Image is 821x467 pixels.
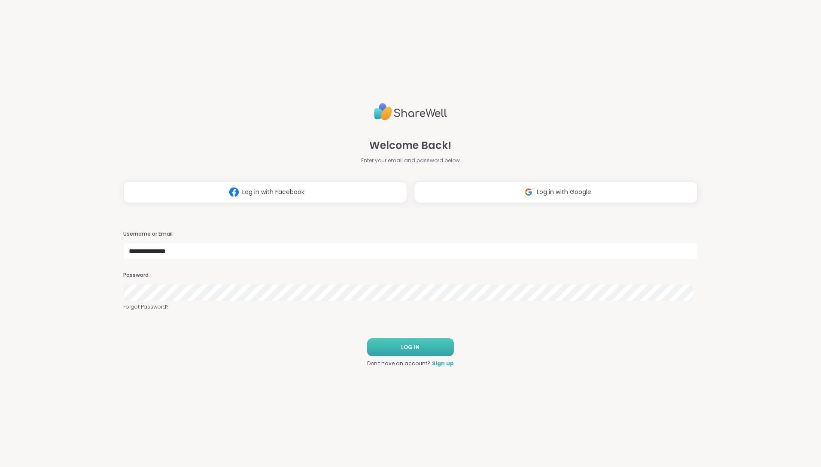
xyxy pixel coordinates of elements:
a: Forgot Password? [123,303,698,311]
h3: Username or Email [123,230,698,238]
h3: Password [123,272,698,279]
img: ShareWell Logo [374,100,447,124]
button: Log in with Google [414,182,698,203]
img: ShareWell Logomark [520,184,537,200]
button: Log in with Facebook [123,182,407,203]
a: Sign up [432,360,454,367]
button: LOG IN [367,338,454,356]
span: Log in with Facebook [242,188,304,197]
span: Don't have an account? [367,360,430,367]
span: Welcome Back! [369,138,451,153]
span: LOG IN [401,343,420,351]
img: ShareWell Logomark [226,184,242,200]
span: Enter your email and password below [361,157,460,164]
span: Log in with Google [537,188,591,197]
